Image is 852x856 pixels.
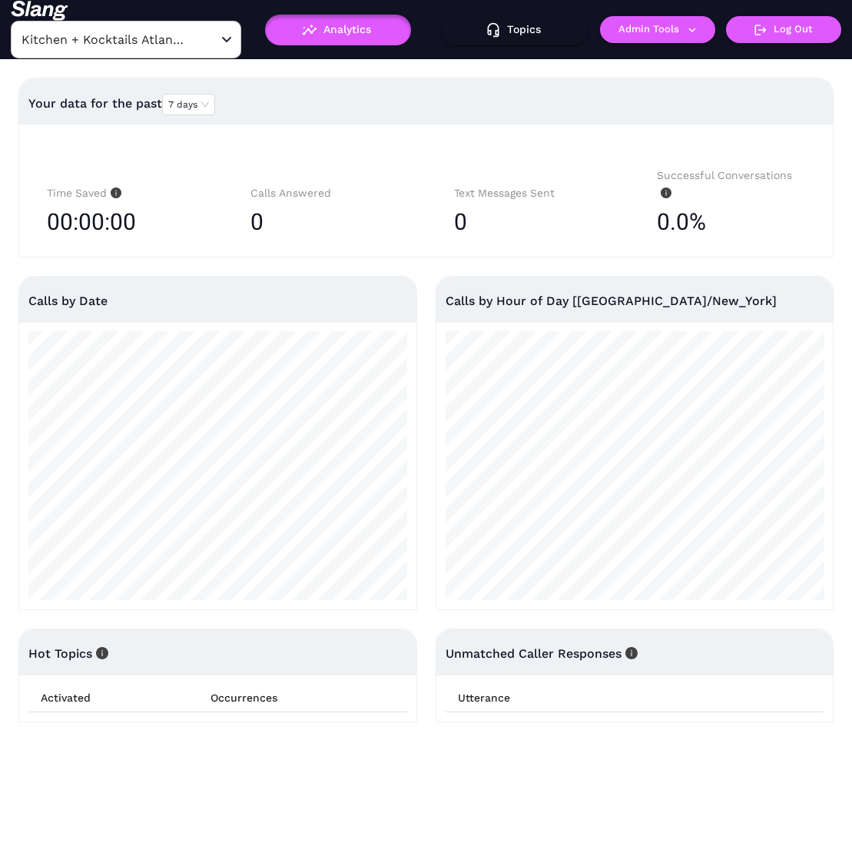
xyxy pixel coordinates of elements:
span: info-circle [107,187,121,198]
th: Activated [28,684,198,712]
button: Open [217,31,236,49]
button: Topics [442,15,588,45]
button: Admin Tools [600,16,715,43]
button: Log Out [726,16,841,43]
a: Analytics [265,24,411,35]
span: Successful Conversations [657,169,792,199]
span: Hot Topics [28,646,108,661]
span: 0 [250,208,264,235]
div: Calls Answered [250,184,399,202]
span: info-circle [622,647,638,659]
span: Time Saved [47,187,121,199]
div: Text Messages Sent [454,184,602,202]
div: Calls by Hour of Day [[GEOGRAPHIC_DATA]/New_York] [446,277,824,327]
button: Analytics [265,15,411,45]
span: info-circle [92,647,108,659]
div: Your data for the past [28,85,824,122]
span: 00:00:00 [47,203,136,241]
span: info-circle [657,187,671,198]
span: 7 days [168,95,209,114]
th: Occurrences [198,684,406,712]
th: Utterance [446,684,824,712]
span: 0.0% [657,203,706,241]
span: 0 [454,208,467,235]
div: Calls by Date [28,277,407,327]
span: Unmatched Caller Responses [446,646,638,661]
